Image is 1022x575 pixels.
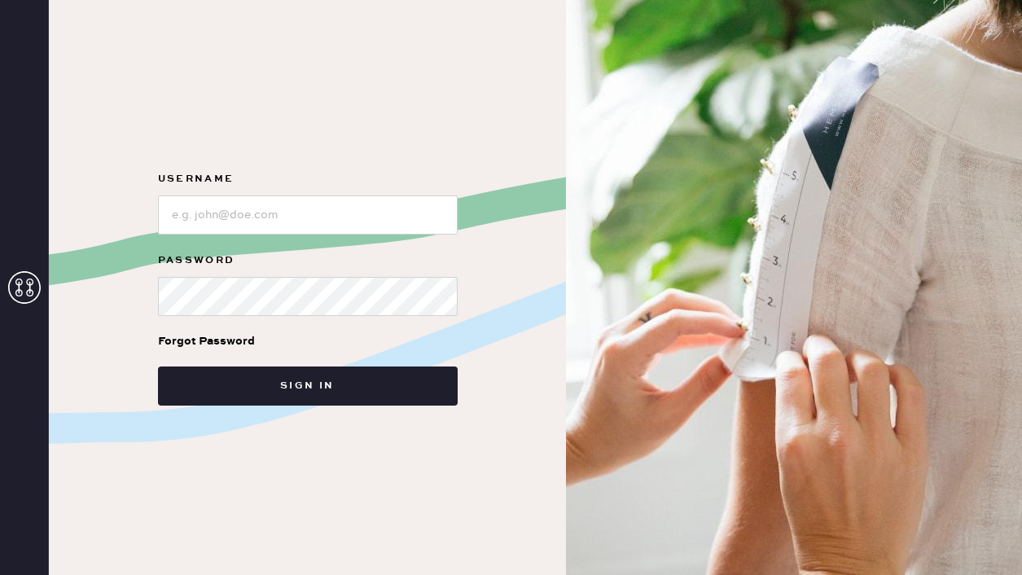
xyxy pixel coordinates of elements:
input: e.g. john@doe.com [158,195,458,235]
button: Sign in [158,367,458,406]
div: Forgot Password [158,332,255,350]
label: Password [158,251,458,270]
label: Username [158,169,458,189]
a: Forgot Password [158,316,255,367]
